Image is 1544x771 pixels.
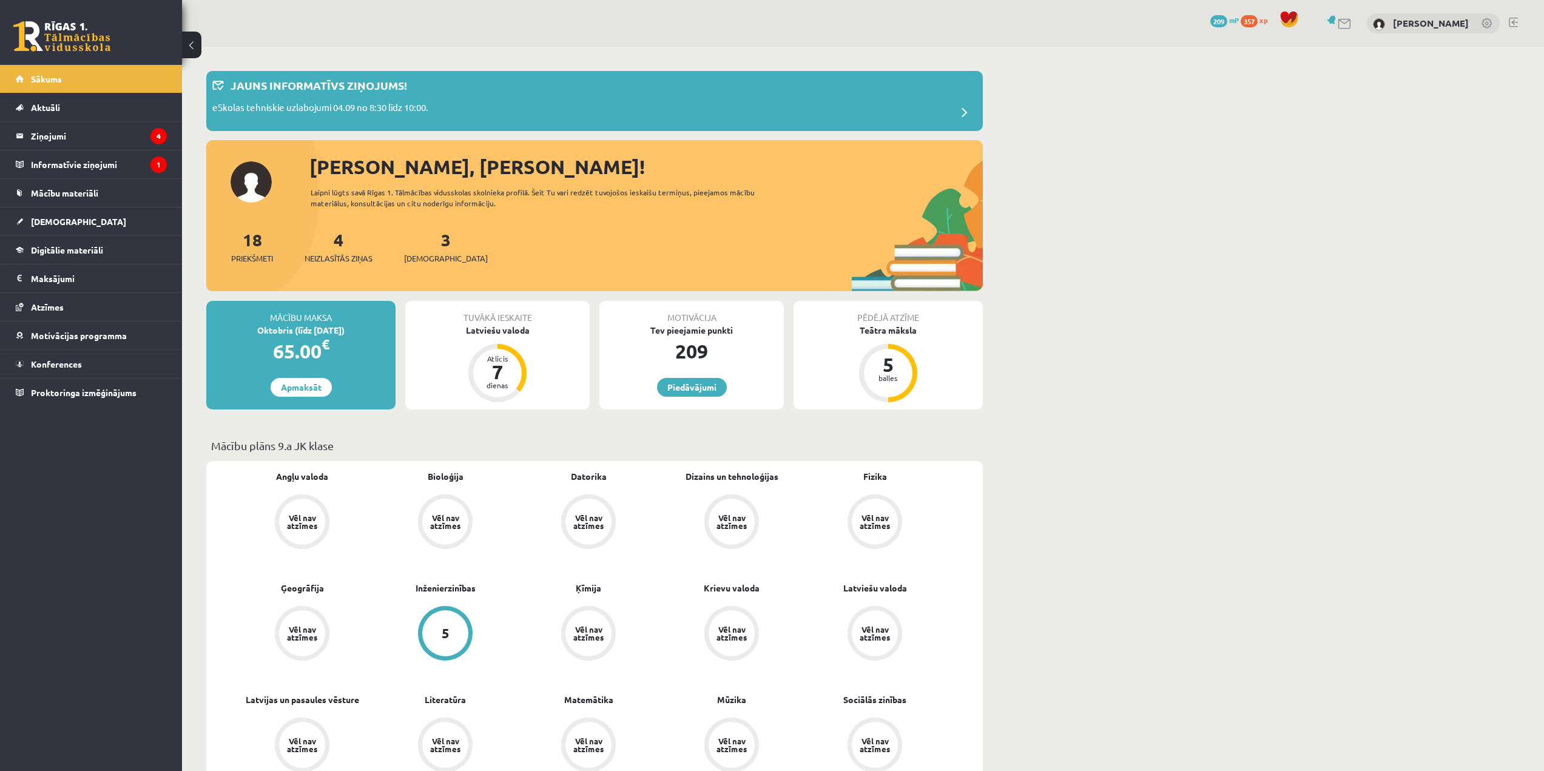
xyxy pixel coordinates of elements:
div: Tuvākā ieskaite [405,301,590,324]
div: Motivācija [599,301,784,324]
legend: Maksājumi [31,264,167,292]
div: Tev pieejamie punkti [599,324,784,337]
span: € [322,335,329,353]
a: Latviešu valoda [843,582,907,594]
a: 209 mP [1210,15,1239,25]
a: 3[DEMOGRAPHIC_DATA] [404,229,488,264]
a: Proktoringa izmēģinājums [16,379,167,406]
div: Mācību maksa [206,301,396,324]
a: Vēl nav atzīmes [803,606,946,663]
span: 209 [1210,15,1227,27]
div: Vēl nav atzīmes [285,737,319,753]
a: Ziņojumi4 [16,122,167,150]
span: Priekšmeti [231,252,273,264]
a: Bioloģija [428,470,464,483]
a: Digitālie materiāli [16,236,167,264]
i: 4 [150,128,167,144]
a: Fizika [863,470,887,483]
a: Sākums [16,65,167,93]
a: Maksājumi [16,264,167,292]
div: Vēl nav atzīmes [858,514,892,530]
i: 1 [150,157,167,173]
div: 5 [870,355,906,374]
a: Jauns informatīvs ziņojums! eSkolas tehniskie uzlabojumi 04.09 no 8:30 līdz 10:00. [212,77,977,125]
div: Oktobris (līdz [DATE]) [206,324,396,337]
a: Vēl nav atzīmes [517,606,660,663]
a: Mūzika [717,693,746,706]
span: Sākums [31,73,62,84]
a: 18Priekšmeti [231,229,273,264]
a: 4Neizlasītās ziņas [305,229,373,264]
a: Vēl nav atzīmes [660,494,803,551]
a: [DEMOGRAPHIC_DATA] [16,207,167,235]
span: Proktoringa izmēģinājums [31,387,137,398]
img: Mihails Bahšijevs [1373,18,1385,30]
a: Aktuāli [16,93,167,121]
div: Vēl nav atzīmes [428,514,462,530]
div: Vēl nav atzīmes [428,737,462,753]
a: Matemātika [564,693,613,706]
div: Vēl nav atzīmes [285,514,319,530]
div: Vēl nav atzīmes [715,514,749,530]
div: Vēl nav atzīmes [571,514,605,530]
a: Vēl nav atzīmes [517,494,660,551]
span: Konferences [31,359,82,369]
span: [DEMOGRAPHIC_DATA] [404,252,488,264]
div: Laipni lūgts savā Rīgas 1. Tālmācības vidusskolas skolnieka profilā. Šeit Tu vari redzēt tuvojošo... [311,187,777,209]
a: Sociālās zinības [843,693,906,706]
div: Vēl nav atzīmes [715,625,749,641]
div: 209 [599,337,784,366]
a: Ģeogrāfija [281,582,324,594]
div: Latviešu valoda [405,324,590,337]
div: Vēl nav atzīmes [715,737,749,753]
div: Vēl nav atzīmes [571,625,605,641]
legend: Ziņojumi [31,122,167,150]
a: Atzīmes [16,293,167,321]
a: Mācību materiāli [16,179,167,207]
a: Vēl nav atzīmes [231,606,374,663]
p: Jauns informatīvs ziņojums! [231,77,407,93]
a: Konferences [16,350,167,378]
a: Vēl nav atzīmes [374,494,517,551]
span: Motivācijas programma [31,330,127,341]
a: Vēl nav atzīmes [231,494,374,551]
div: balles [870,374,906,382]
a: Apmaksāt [271,378,332,397]
a: Datorika [571,470,607,483]
span: Mācību materiāli [31,187,98,198]
a: Vēl nav atzīmes [660,606,803,663]
span: 357 [1241,15,1258,27]
p: Mācību plāns 9.a JK klase [211,437,978,454]
a: Dizains un tehnoloģijas [686,470,778,483]
div: Vēl nav atzīmes [858,737,892,753]
div: Vēl nav atzīmes [858,625,892,641]
div: 7 [479,362,516,382]
span: Neizlasītās ziņas [305,252,373,264]
a: Latvijas un pasaules vēsture [246,693,359,706]
a: 357 xp [1241,15,1273,25]
a: Krievu valoda [704,582,760,594]
a: Inženierzinības [416,582,476,594]
legend: Informatīvie ziņojumi [31,150,167,178]
a: [PERSON_NAME] [1393,17,1469,29]
a: Piedāvājumi [657,378,727,397]
div: Atlicis [479,355,516,362]
a: Latviešu valoda Atlicis 7 dienas [405,324,590,404]
div: Vēl nav atzīmes [571,737,605,753]
span: [DEMOGRAPHIC_DATA] [31,216,126,227]
div: dienas [479,382,516,389]
a: Teātra māksla 5 balles [794,324,983,404]
div: 5 [442,627,450,640]
span: Digitālie materiāli [31,244,103,255]
span: xp [1259,15,1267,25]
a: Literatūra [425,693,466,706]
span: Atzīmes [31,301,64,312]
a: Informatīvie ziņojumi1 [16,150,167,178]
div: Teātra māksla [794,324,983,337]
span: Aktuāli [31,102,60,113]
div: Pēdējā atzīme [794,301,983,324]
a: Rīgas 1. Tālmācības vidusskola [13,21,110,52]
a: Motivācijas programma [16,322,167,349]
div: Vēl nav atzīmes [285,625,319,641]
a: Ķīmija [576,582,601,594]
